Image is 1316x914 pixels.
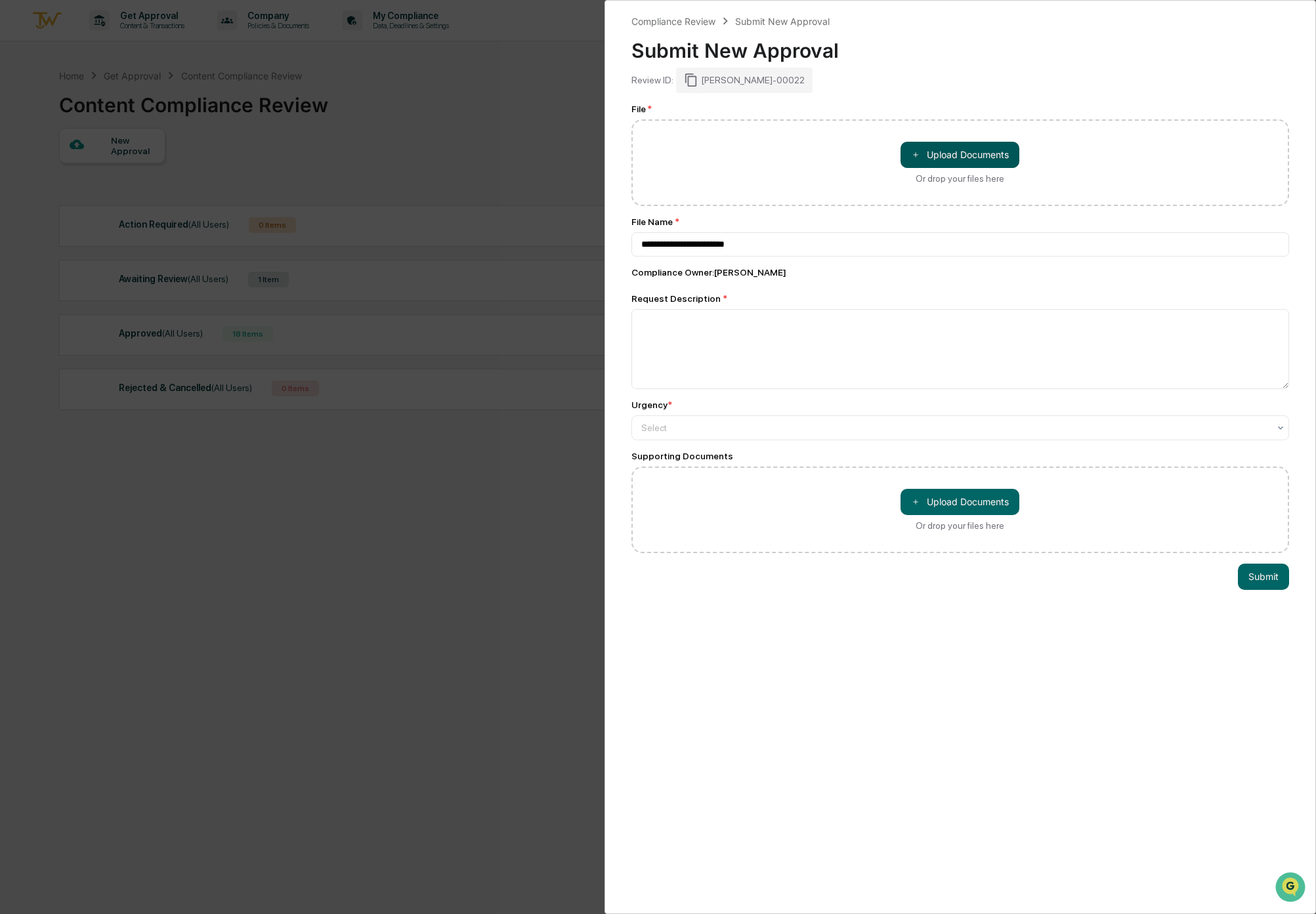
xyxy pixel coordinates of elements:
[95,167,106,177] div: 🗄️
[901,142,1019,168] button: Or drop your files here
[631,28,1290,62] div: Submit New Approval
[901,489,1019,515] button: Or drop your files here
[631,16,715,27] div: Compliance Review
[8,160,90,184] a: 🖐️Preclearance
[631,400,672,410] div: Urgency
[631,75,673,85] div: Review ID:
[1238,564,1289,590] button: Submit
[45,100,215,114] div: Start new chat
[13,100,37,124] img: 1746055101610-c473b297-6a78-478c-a979-82029cc54cd1
[131,222,159,232] span: Pylon
[223,104,239,120] button: Start new chat
[631,267,1290,278] div: Compliance Owner : [PERSON_NAME]
[93,222,159,232] a: Powered byPylon
[631,451,1290,461] div: Supporting Documents
[911,148,920,161] span: ＋
[26,190,83,203] span: Data Lookup
[631,217,1290,227] div: File Name
[1274,871,1309,906] iframe: Open customer support
[911,495,920,508] span: ＋
[13,28,239,49] p: How can we help?
[631,293,1290,304] div: Request Description
[8,185,88,209] a: 🔎Data Lookup
[676,68,813,93] div: [PERSON_NAME]-00022
[631,104,1290,114] div: File
[108,165,163,178] span: Attestations
[45,114,166,124] div: We're available if you need us!
[735,16,830,27] div: Submit New Approval
[26,165,85,178] span: Preclearance
[916,520,1004,531] div: Or drop your files here
[13,192,24,202] div: 🔎
[13,167,24,177] div: 🖐️
[916,173,1004,184] div: Or drop your files here
[90,160,168,184] a: 🗄️Attestations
